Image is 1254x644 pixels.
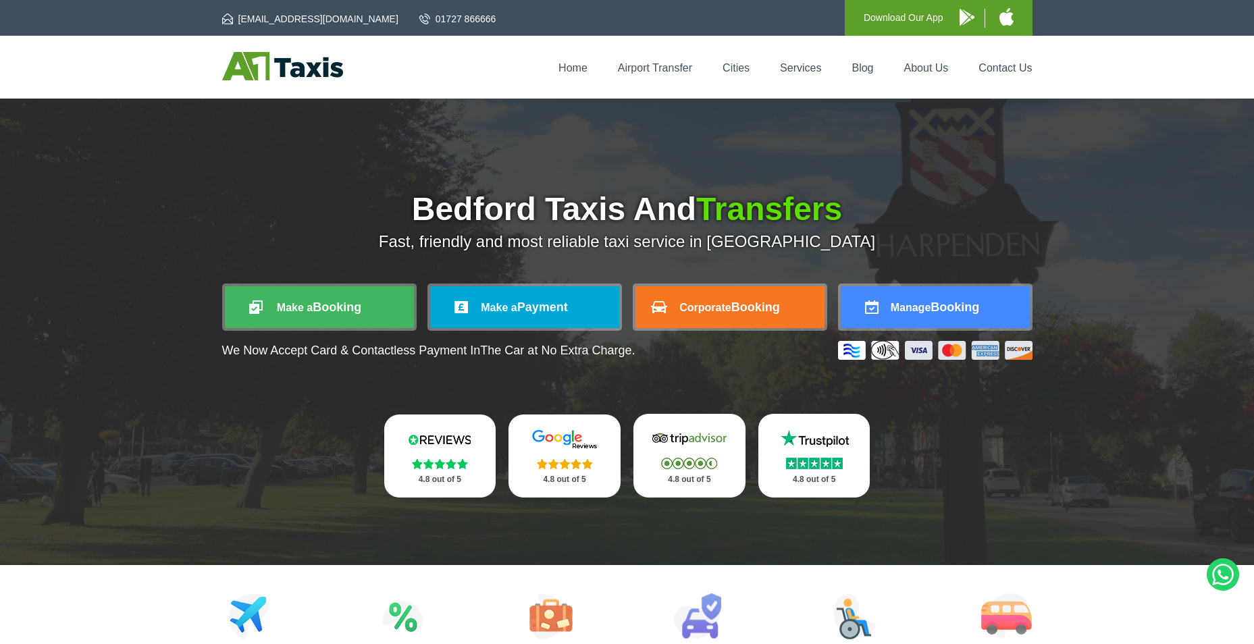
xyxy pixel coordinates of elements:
img: Attractions [382,593,423,639]
img: Stars [786,458,843,469]
img: Stars [661,458,717,469]
span: Manage [891,302,931,313]
img: Airport Transfers [229,593,270,639]
a: About Us [904,62,949,74]
p: 4.8 out of 5 [648,471,731,488]
p: 4.8 out of 5 [399,471,481,488]
p: 4.8 out of 5 [523,471,606,488]
a: Make aPayment [430,286,619,328]
a: Tripadvisor Stars 4.8 out of 5 [633,414,746,498]
a: Airport Transfer [618,62,692,74]
a: Trustpilot Stars 4.8 out of 5 [758,414,870,498]
a: Make aBooking [225,286,414,328]
img: Google [524,429,605,450]
img: Tripadvisor [649,429,730,449]
a: ManageBooking [841,286,1030,328]
a: Home [558,62,587,74]
p: 4.8 out of 5 [773,471,856,488]
img: Tours [529,593,573,639]
a: Blog [852,62,873,74]
img: Reviews.io [399,429,480,450]
span: Make a [481,302,517,313]
img: A1 Taxis Android App [960,9,974,26]
a: Google Stars 4.8 out of 5 [508,414,621,498]
a: [EMAIL_ADDRESS][DOMAIN_NAME] [222,12,398,26]
img: Stars [537,458,593,469]
span: The Car at No Extra Charge. [480,344,635,357]
img: A1 Taxis St Albans LTD [222,52,343,80]
a: 01727 866666 [419,12,496,26]
img: Wheelchair [833,593,877,639]
p: Download Our App [864,9,943,26]
span: Transfers [696,191,842,227]
img: A1 Taxis iPhone App [999,8,1014,26]
h1: Bedford Taxis And [222,193,1033,225]
a: Reviews.io Stars 4.8 out of 5 [384,414,496,498]
img: Car Rental [673,593,721,639]
a: Contact Us [978,62,1032,74]
a: Cities [723,62,750,74]
img: Credit And Debit Cards [838,341,1033,360]
p: Fast, friendly and most reliable taxi service in [GEOGRAPHIC_DATA] [222,232,1033,251]
img: Trustpilot [774,429,855,449]
span: Corporate [679,302,731,313]
p: We Now Accept Card & Contactless Payment In [222,344,635,358]
img: Minibus [981,593,1032,639]
a: CorporateBooking [635,286,825,328]
span: Make a [277,302,313,313]
img: Stars [412,458,468,469]
a: Services [780,62,821,74]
